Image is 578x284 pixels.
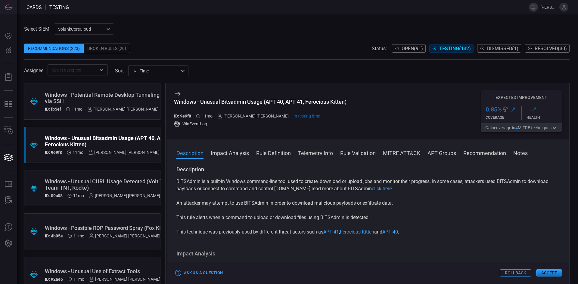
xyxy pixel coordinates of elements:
div: WinEventLog [174,121,346,127]
button: Rule Definition [256,149,291,156]
span: Oct 23, 2024 12:59 AM [73,277,84,282]
div: Windows - Unusual Use of Extract Tools [45,268,193,274]
h5: Expected Improvement [481,95,562,100]
span: Open ( 91 ) [402,46,423,51]
div: Windows - Unusual CURL Usage Detected (Volt Typhoon, Team TNT, Rocke) [45,178,192,191]
span: Status: [372,46,387,51]
button: Gaincoverage in4MITRE techniques [481,123,562,132]
span: Resolved ( 30 ) [535,46,567,51]
button: Resolved(30) [525,44,570,53]
a: click here. [372,186,393,191]
button: Dismissed(1) [477,44,521,53]
span: Oct 23, 2024 12:59 AM [202,114,213,118]
h5: ID: 9e9f8 [45,150,62,155]
h5: ID: 09c08 [45,193,63,198]
button: Preferences [1,236,16,251]
div: Broken Rules (20) [84,44,130,53]
p: BITSAdmin is a built-in Windows command-line tool used to create, download or upload jobs and mon... [176,178,560,192]
div: [PERSON_NAME] [PERSON_NAME] [89,234,160,238]
span: Oct 28, 2024 7:51 AM [72,107,82,111]
button: MITRE - Detection Posture [1,97,16,111]
div: Recommendations (223) [24,44,84,53]
h5: ID: 92ae6 [45,277,63,282]
p: An attacker may attempt to use BITSAdmin in order to download malicious payloads or exfiltrate data. [176,200,560,207]
span: Oct 23, 2024 12:59 AM [73,193,84,198]
button: ALERT ANALYSIS [1,193,16,208]
span: Testing ( 132 ) [439,46,471,51]
div: [PERSON_NAME] [PERSON_NAME] [89,277,160,282]
a: APT 40 [382,229,398,235]
span: Jan 16, 2025 10:21 AM [294,114,320,118]
span: Oct 23, 2024 12:59 AM [73,150,83,155]
h3: Description [176,166,560,173]
p: SplunkCoreCloud [58,26,104,32]
button: Detections [1,43,16,58]
button: APT Groups [427,149,456,156]
div: Health [527,115,562,120]
button: Impact Analysis [211,149,249,156]
button: Accept [536,269,562,276]
p: This technique was previously used by different threat actors such as , and . [176,228,560,236]
div: Windows - Unusual Bitsadmin Usage (APT 40, APT 41, Ferocious Kitten) [45,135,192,148]
h5: ID: fb5ef [45,107,61,111]
button: Rule Validation [340,149,376,156]
button: Ask Us a Question [174,268,224,278]
button: Open [97,66,106,74]
div: Windows - Possible RDP Password Spray (Fox Kitten) [45,225,193,231]
button: Ask Us A Question [1,220,16,234]
div: Windows - Unusual Bitsadmin Usage (APT 40, APT 41, Ferocious Kitten) [174,99,346,105]
h3: 0.85 % [486,106,502,113]
div: Time [132,68,179,74]
button: Telemetry Info [298,149,333,156]
button: Description [176,149,204,156]
button: Rule Catalog [1,177,16,191]
div: [PERSON_NAME] [PERSON_NAME] [89,193,160,198]
button: Inventory [1,124,16,138]
span: Oct 23, 2024 12:59 AM [73,234,84,238]
button: Rollback [500,269,531,276]
button: Testing(132) [429,44,474,53]
button: Notes [513,149,528,156]
button: Reports [1,70,16,84]
label: Select SIEM [24,26,49,32]
a: APT 41 [323,229,339,235]
h3: Impact Analysis [176,250,560,257]
a: Ferocious Kitten [340,229,374,235]
p: This rule alerts when a command to upload or download files using BITSAdmin is detected. [176,214,560,221]
input: Select assignee [49,66,96,74]
span: testing [49,5,69,10]
span: Assignee [24,68,43,73]
label: sort [115,68,124,74]
button: Cards [1,150,16,165]
div: [PERSON_NAME] [PERSON_NAME] [87,107,159,111]
button: MITRE ATT&CK [383,149,420,156]
div: Coverage [486,115,521,120]
div: [PERSON_NAME] [PERSON_NAME] [217,114,289,118]
button: Dashboard [1,29,16,43]
span: Dismissed ( 1 ) [487,46,518,51]
span: Cards [26,5,42,10]
button: Open(91) [392,44,426,53]
button: Recommendation [463,149,506,156]
h5: ID: 9e9f8 [174,114,191,118]
span: [PERSON_NAME][EMAIL_ADDRESS][PERSON_NAME][DOMAIN_NAME] [540,5,557,10]
div: Windows - Potential Remote Desktop Tunneling Detected via SSH [45,92,191,104]
h5: ID: 4b95e [45,234,63,238]
span: 4 [515,125,518,130]
div: [PERSON_NAME] [PERSON_NAME] [88,150,160,155]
